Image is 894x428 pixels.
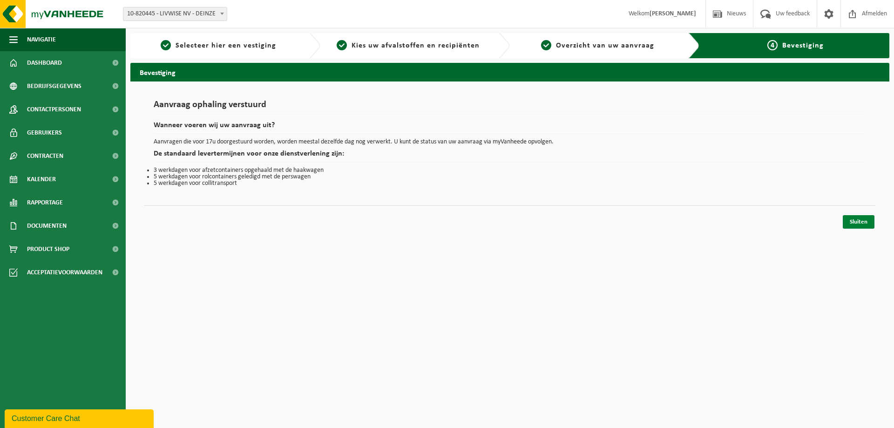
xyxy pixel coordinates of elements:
iframe: chat widget [5,408,156,428]
span: Dashboard [27,51,62,75]
a: Sluiten [843,215,874,229]
span: Contactpersonen [27,98,81,121]
a: 3Overzicht van uw aanvraag [515,40,681,51]
a: 2Kies uw afvalstoffen en recipiënten [325,40,492,51]
li: 5 werkdagen voor collitransport [154,180,866,187]
h2: De standaard levertermijnen voor onze dienstverlening zijn: [154,150,866,163]
span: Bevestiging [782,42,824,49]
p: Aanvragen die voor 17u doorgestuurd worden, worden meestal dezelfde dag nog verwerkt. U kunt de s... [154,139,866,145]
span: Navigatie [27,28,56,51]
span: Contracten [27,144,63,168]
span: Acceptatievoorwaarden [27,261,102,284]
span: Kies uw afvalstoffen en recipiënten [352,42,480,49]
h1: Aanvraag ophaling verstuurd [154,100,866,115]
li: 3 werkdagen voor afzetcontainers opgehaald met de haakwagen [154,167,866,174]
span: 10-820445 - LIVWISE NV - DEINZE [123,7,227,21]
span: Kalender [27,168,56,191]
span: Overzicht van uw aanvraag [556,42,654,49]
span: 3 [541,40,551,50]
span: Selecteer hier een vestiging [176,42,276,49]
strong: [PERSON_NAME] [650,10,696,17]
span: 10-820445 - LIVWISE NV - DEINZE [123,7,227,20]
li: 5 werkdagen voor rolcontainers geledigd met de perswagen [154,174,866,180]
span: 4 [767,40,778,50]
a: 1Selecteer hier een vestiging [135,40,302,51]
span: Product Shop [27,238,69,261]
span: 2 [337,40,347,50]
h2: Wanneer voeren wij uw aanvraag uit? [154,122,866,134]
span: Bedrijfsgegevens [27,75,81,98]
span: 1 [161,40,171,50]
span: Documenten [27,214,67,238]
span: Rapportage [27,191,63,214]
h2: Bevestiging [130,63,889,81]
span: Gebruikers [27,121,62,144]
